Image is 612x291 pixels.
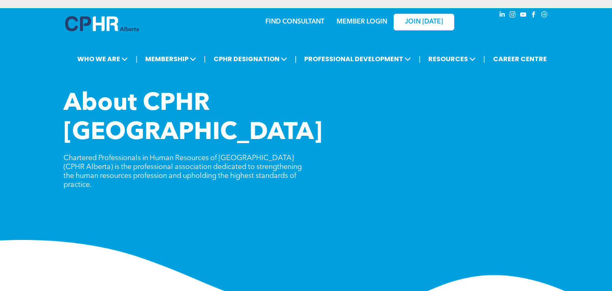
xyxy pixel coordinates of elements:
[405,18,443,26] span: JOIN [DATE]
[136,51,138,67] li: |
[64,154,302,188] span: Chartered Professionals in Human Resources of [GEOGRAPHIC_DATA] (CPHR Alberta) is the professiona...
[337,19,387,25] a: MEMBER LOGIN
[491,51,549,66] a: CAREER CENTRE
[295,51,297,67] li: |
[426,51,478,66] span: RESOURCES
[508,10,517,21] a: instagram
[419,51,421,67] li: |
[519,10,528,21] a: youtube
[498,10,507,21] a: linkedin
[204,51,206,67] li: |
[529,10,538,21] a: facebook
[265,19,324,25] a: FIND CONSULTANT
[211,51,290,66] span: CPHR DESIGNATION
[483,51,485,67] li: |
[302,51,413,66] span: PROFESSIONAL DEVELOPMENT
[75,51,130,66] span: WHO WE ARE
[65,16,139,31] img: A blue and white logo for cp alberta
[143,51,199,66] span: MEMBERSHIP
[64,92,322,145] span: About CPHR [GEOGRAPHIC_DATA]
[540,10,549,21] a: Social network
[394,14,454,30] a: JOIN [DATE]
